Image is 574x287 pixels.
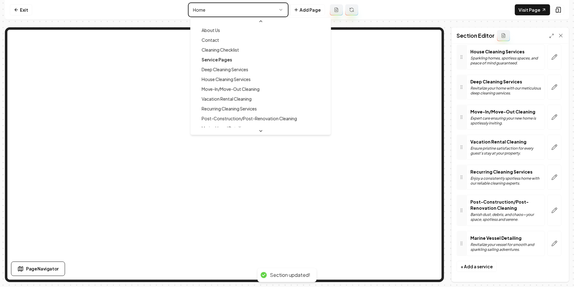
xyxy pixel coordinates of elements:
span: Cleaning Checklist [202,47,239,53]
span: Recurring Cleaning Services [202,105,257,112]
span: About Us [202,27,220,33]
span: Move-In/Move-Out Cleaning [202,86,260,92]
span: Post-Construction/Post-Renovation Cleaning [202,115,297,121]
div: Section updated! [270,272,310,278]
span: Contact [202,37,219,43]
span: Deep Cleaning Services [202,66,248,72]
span: House Cleaning Services [202,76,251,82]
span: Marine Vessel Detailing [202,125,247,131]
div: Service Pages [192,55,330,64]
span: Vacation Rental Cleaning [202,96,252,102]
